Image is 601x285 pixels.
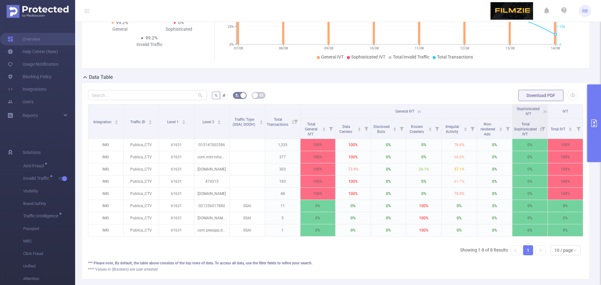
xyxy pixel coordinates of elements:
[23,235,75,247] span: MRC
[279,46,288,50] tspan: 08/08
[336,212,371,224] p: 0%
[146,35,157,40] span: 99.2%
[115,119,118,123] div: Sort
[300,139,336,151] p: 100%
[559,43,561,47] tspan: 0
[442,200,477,212] p: 0%
[194,139,229,151] p: G15147002586
[548,224,583,236] p: 0%
[149,26,208,33] div: Sophisticated
[460,245,508,255] li: Showing 1-8 of 8 Results
[371,200,406,212] p: 0%
[8,95,33,108] a: Users
[88,267,583,272] div: **** Values in (Brackets) are user attested
[336,139,371,151] p: 100%
[223,93,225,98] span: #
[442,151,477,163] p: 66.8%
[369,46,378,50] tspan: 10/08
[539,248,542,252] i: icon: right
[300,212,336,224] p: 0%
[23,222,75,235] span: Passport
[393,129,397,130] i: icon: caret-down
[477,176,512,187] p: 0%
[373,125,390,134] span: Disclosed Bots
[23,185,75,197] span: Visibility
[148,122,152,124] i: icon: caret-down
[336,200,371,212] p: 0%
[265,151,300,163] p: 377
[442,139,477,151] p: 76.6%
[357,126,361,130] div: Sort
[371,188,406,200] p: 0%
[442,163,477,175] p: 57.1%
[130,120,146,124] span: Traffic ID
[437,54,473,59] span: Total Transactions
[265,163,300,175] p: 303
[568,126,572,130] div: Sort
[477,200,512,212] p: 0%
[336,188,371,200] p: 100%
[393,54,429,59] span: Total Invalid Traffic
[8,83,46,95] a: Integrations
[124,176,159,187] p: Publica_CTV
[291,104,300,139] i: Filter menu
[464,126,467,128] i: icon: caret-up
[464,129,467,130] i: icon: caret-down
[265,212,300,224] p: 5
[477,212,512,224] p: 0%
[573,248,577,253] i: icon: down
[499,126,503,128] i: icon: caret-up
[554,246,573,255] div: 10 / page
[480,122,495,136] span: Non-rendered Ads
[559,25,565,29] tspan: 150
[548,151,583,163] p: 100%
[300,224,336,236] p: 0%
[326,119,335,139] i: Filter menu
[429,126,432,128] i: icon: caret-up
[194,151,229,163] p: com.mitv.tvhome.mitvplus
[23,247,75,260] span: Click Fraud
[230,224,265,236] p: SSAI
[259,119,263,121] i: icon: caret-up
[217,119,221,123] div: Sort
[159,163,194,175] p: 61631
[582,5,588,17] span: RB
[214,93,218,98] span: %
[406,188,441,200] p: 0%
[548,200,583,212] p: 0%
[551,127,566,131] span: Total IVT
[88,224,123,236] p: IMG
[230,212,265,224] p: SSAI
[428,126,432,130] div: Sort
[159,176,194,187] p: 61631
[429,129,432,130] i: icon: caret-down
[194,176,229,187] p: 474315
[574,119,583,139] i: Filter menu
[477,151,512,163] p: 0%
[159,139,194,151] p: 61631
[393,126,397,128] i: icon: caret-up
[548,188,583,200] p: 100%
[115,119,118,121] i: icon: caret-up
[568,129,572,130] i: icon: caret-down
[397,119,406,139] i: Filter menu
[512,188,547,200] p: 0%
[548,163,583,175] p: 100%
[442,188,477,200] p: 70.8%
[477,163,512,175] p: 0%
[548,176,583,187] p: 100%
[442,176,477,187] p: 61.7%
[514,248,517,252] i: icon: left
[539,119,547,139] i: Filter menu
[409,125,425,134] span: Known Crawlers
[562,109,568,114] span: IVT
[568,126,572,128] i: icon: caret-up
[322,126,326,130] div: Sort
[324,46,333,50] tspan: 09/08
[393,126,397,130] div: Sort
[8,70,52,83] a: Blocking Policy
[514,122,537,136] span: Total Sophisticated IVT
[194,224,229,236] p: com.plexapp.desktop
[259,122,263,124] i: icon: caret-down
[124,224,159,236] p: Publica_CTV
